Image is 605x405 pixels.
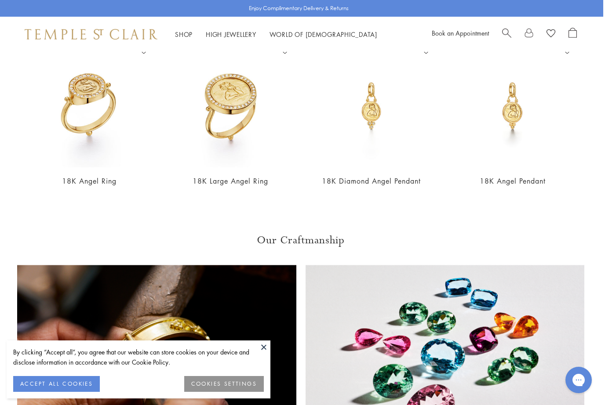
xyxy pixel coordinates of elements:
[25,29,157,40] img: Temple St. Clair
[270,30,377,39] a: World of [DEMOGRAPHIC_DATA]World of [DEMOGRAPHIC_DATA]
[480,176,546,186] a: 18K Angel Pendant
[502,28,511,41] a: Search
[569,28,577,41] a: Open Shopping Bag
[322,176,421,186] a: 18K Diamond Angel Pendant
[561,364,596,396] iframe: Gorgias live chat messenger
[184,376,264,392] button: COOKIES SETTINGS
[17,233,584,247] h3: Our Craftmanship
[175,29,377,40] nav: Main navigation
[13,347,264,367] div: By clicking “Accept all”, you agree that our website can store cookies on your device and disclos...
[451,44,574,167] img: AP10-BEZGRN
[62,176,117,186] a: 18K Angel Ring
[168,44,292,167] img: AR14-PAVE
[432,29,489,37] a: Book an Appointment
[13,376,100,392] button: ACCEPT ALL COOKIES
[175,30,193,39] a: ShopShop
[310,44,433,167] img: AP10-DIGRN
[27,44,151,167] img: AR8-PAVE
[206,30,256,39] a: High JewelleryHigh Jewellery
[193,176,268,186] a: 18K Large Angel Ring
[249,4,349,13] p: Enjoy Complimentary Delivery & Returns
[547,28,555,41] a: View Wishlist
